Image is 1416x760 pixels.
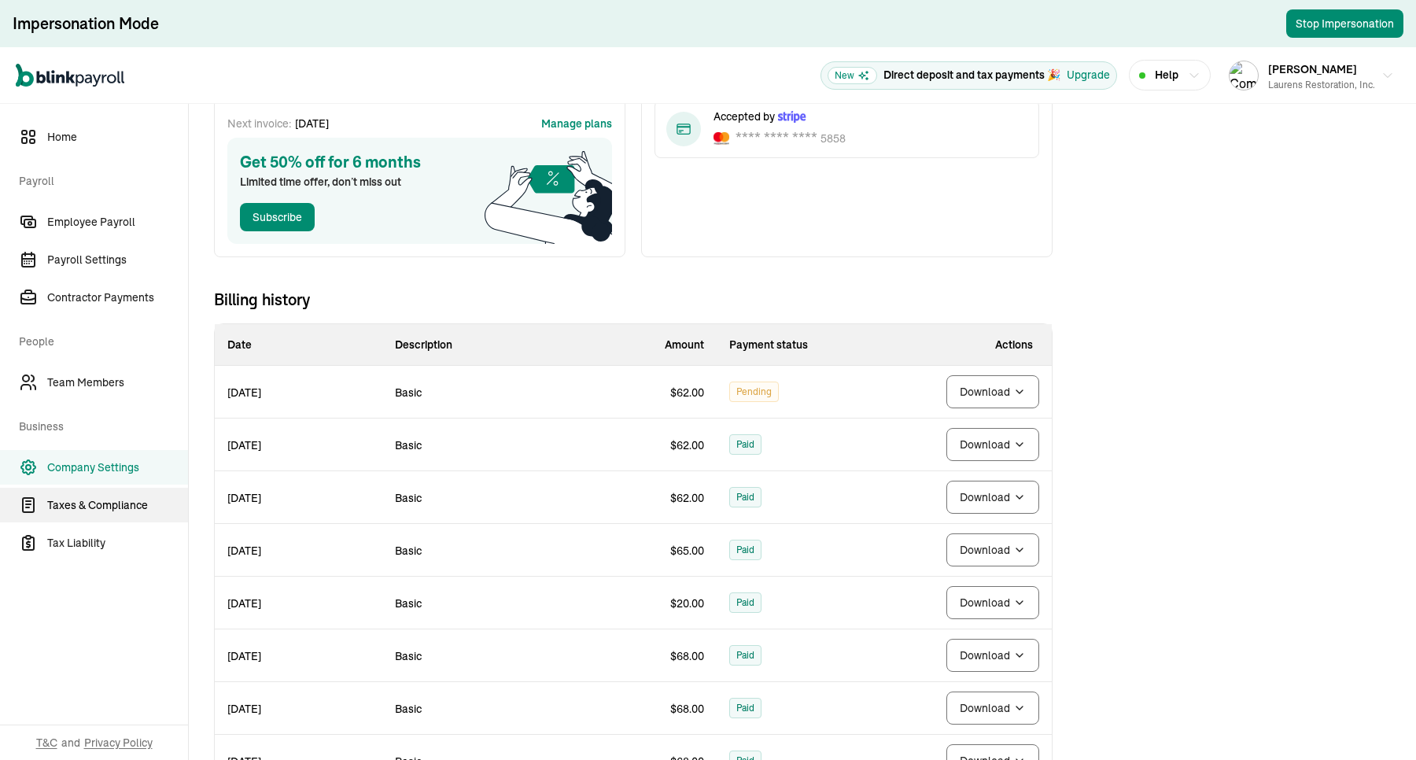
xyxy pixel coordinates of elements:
[1268,62,1357,76] span: [PERSON_NAME]
[717,324,884,366] th: Payment status
[240,150,599,174] span: Get 50% off for 6 months
[227,438,261,452] span: [DATE]
[1230,61,1258,90] img: Company logo
[883,67,1060,83] p: Direct deposit and tax payments 🎉
[227,491,261,505] span: [DATE]
[1286,9,1403,38] button: Stop Impersonation
[240,203,315,231] button: Subscribe
[227,702,261,716] span: [DATE]
[946,481,1039,514] button: Download
[946,639,1039,672] button: Download
[670,702,704,716] span: $ 68.00
[946,586,1039,619] button: Download
[227,116,292,131] span: Next invoice:
[395,386,422,400] span: Basic
[47,374,188,391] span: Team Members
[1129,60,1211,90] button: Help
[946,692,1039,725] button: Download
[395,649,422,663] span: Basic
[736,435,754,454] span: Paid
[47,535,188,552] span: Tax Liability
[670,649,704,663] span: $ 68.00
[1222,56,1400,95] button: Company logo[PERSON_NAME]Laurens Restoration, Inc.
[227,596,261,611] span: [DATE]
[670,544,704,558] span: $ 65.00
[946,533,1039,566] button: Download
[227,544,261,558] span: [DATE]
[1155,67,1178,83] span: Help
[19,318,179,362] span: People
[736,488,754,507] span: Paid
[946,428,1039,461] button: Download
[240,174,599,190] span: Limited time offer, don’t miss out
[670,438,704,452] span: $ 62.00
[670,596,704,611] span: $ 20.00
[47,290,188,306] span: Contractor Payments
[736,382,772,401] span: Pending
[670,491,704,505] span: $ 62.00
[1155,590,1416,760] iframe: Chat Widget
[736,593,754,612] span: Paid
[395,544,422,558] span: Basic
[395,438,422,452] span: Basic
[736,699,754,718] span: Paid
[946,375,1039,408] button: Download
[19,403,179,447] span: Business
[295,116,329,131] span: [DATE]
[13,13,159,35] div: Impersonation Mode
[736,540,754,559] span: Paid
[736,646,754,665] span: Paid
[395,596,422,611] span: Basic
[541,116,612,131] button: Manage plans
[16,53,124,98] nav: Global
[736,127,846,149] div: 5858
[550,324,717,366] th: Amount
[47,214,188,231] span: Employee Payroll
[47,459,188,476] span: Company Settings
[395,491,422,505] span: Basic
[670,386,704,400] span: $ 62.00
[214,289,1053,311] span: Billing history
[828,67,877,84] span: New
[215,324,382,366] th: Date
[1268,78,1375,92] div: Laurens Restoration, Inc.
[1067,67,1110,83] button: Upgrade
[395,702,422,716] span: Basic
[227,386,261,400] span: [DATE]
[47,129,188,146] span: Home
[47,252,188,268] span: Payroll Settings
[714,109,846,124] div: Accepted by
[19,157,179,201] span: Payroll
[884,324,1052,366] th: Actions
[382,324,550,366] th: Description
[227,649,261,663] span: [DATE]
[47,497,188,514] span: Taxes & Compliance
[36,735,57,751] span: T&C
[253,209,302,226] div: Subscribe
[84,735,153,751] span: Privacy Policy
